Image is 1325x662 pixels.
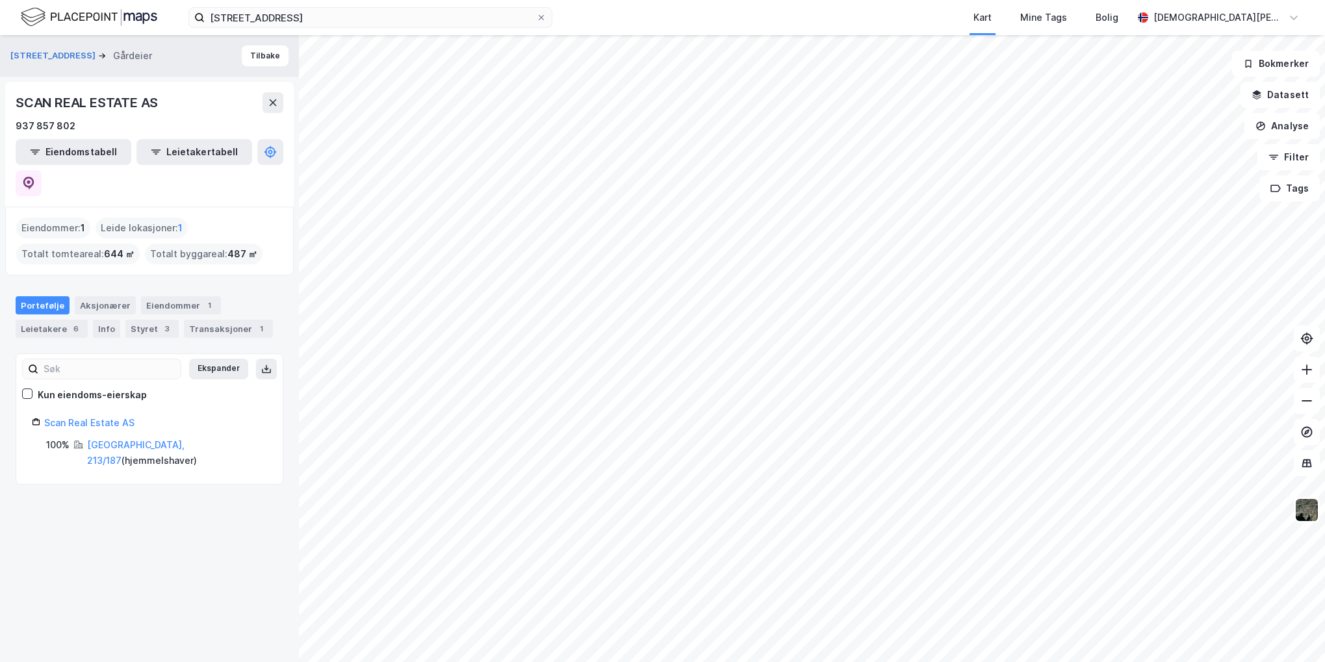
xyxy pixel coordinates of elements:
button: Tags [1259,175,1320,201]
div: Styret [125,320,179,338]
div: Portefølje [16,296,70,314]
input: Søk [38,359,181,379]
div: Eiendommer [141,296,221,314]
button: Analyse [1244,113,1320,139]
div: Kart [973,10,992,25]
div: Mine Tags [1020,10,1067,25]
div: 100% [46,437,70,453]
span: 1 [178,220,183,236]
a: Scan Real Estate AS [44,417,135,428]
div: 3 [161,322,174,335]
a: [GEOGRAPHIC_DATA], 213/187 [87,439,185,466]
div: 6 [70,322,83,335]
div: Aksjonærer [75,296,136,314]
div: Gårdeier [113,48,152,64]
button: Tilbake [242,45,289,66]
div: [DEMOGRAPHIC_DATA][PERSON_NAME] [1153,10,1283,25]
div: 1 [203,299,216,312]
img: 9k= [1294,498,1319,522]
button: Leietakertabell [136,139,252,165]
div: Totalt tomteareal : [16,244,140,264]
span: 644 ㎡ [104,246,135,262]
button: Ekspander [189,359,248,379]
div: Kun eiendoms-eierskap [38,387,147,403]
div: Leide lokasjoner : [96,218,188,238]
div: ( hjemmelshaver ) [87,437,267,468]
div: Info [93,320,120,338]
iframe: Chat Widget [1260,600,1325,662]
span: 487 ㎡ [227,246,257,262]
div: 937 857 802 [16,118,75,134]
button: Eiendomstabell [16,139,131,165]
div: Totalt byggareal : [145,244,263,264]
div: Transaksjoner [184,320,273,338]
img: logo.f888ab2527a4732fd821a326f86c7f29.svg [21,6,157,29]
input: Søk på adresse, matrikkel, gårdeiere, leietakere eller personer [205,8,536,27]
button: Datasett [1241,82,1320,108]
div: 1 [255,322,268,335]
button: [STREET_ADDRESS] [10,49,98,62]
div: SCAN REAL ESTATE AS [16,92,161,113]
button: Bokmerker [1232,51,1320,77]
div: Leietakere [16,320,88,338]
div: Bolig [1096,10,1118,25]
button: Filter [1257,144,1320,170]
span: 1 [81,220,85,236]
div: Eiendommer : [16,218,90,238]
